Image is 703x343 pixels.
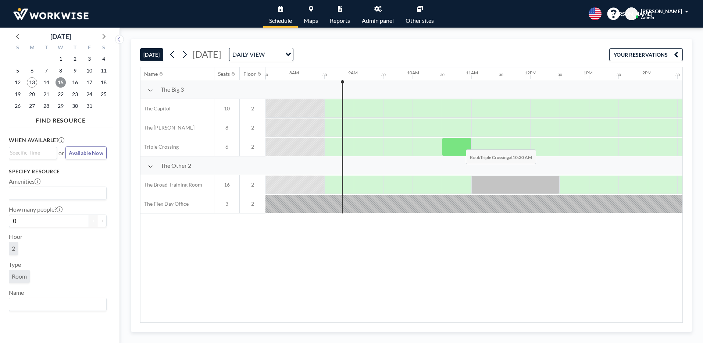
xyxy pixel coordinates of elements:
div: 30 [381,73,386,77]
span: Tuesday, October 21, 2025 [41,89,51,99]
div: S [11,43,25,53]
button: Available Now [65,146,107,159]
span: 2 [240,124,265,131]
span: Thursday, October 16, 2025 [70,77,80,88]
span: Tuesday, October 28, 2025 [41,101,51,111]
div: Search for option [9,187,106,199]
label: How many people? [9,206,63,213]
span: Friday, October 31, 2025 [84,101,94,111]
div: 11AM [466,70,478,75]
div: Search for option [9,147,57,158]
div: 1PM [584,70,593,75]
label: Type [9,261,21,268]
span: The Other 2 [161,162,191,169]
button: + [98,215,107,227]
div: W [54,43,68,53]
b: 10:30 AM [513,155,532,160]
span: Thursday, October 23, 2025 [70,89,80,99]
div: 30 [558,73,562,77]
span: Sunday, October 19, 2025 [13,89,23,99]
span: Friday, October 17, 2025 [84,77,94,88]
button: [DATE] [140,48,163,61]
span: Sunday, October 12, 2025 [13,77,23,88]
div: 2PM [642,70,652,75]
button: - [89,215,98,227]
span: The Broad Training Room [140,181,202,188]
div: 30 [440,73,445,77]
div: Floor [243,71,256,77]
input: Search for option [267,50,281,59]
div: 30 [322,73,327,77]
div: 10AM [407,70,419,75]
div: M [25,43,39,53]
label: Amenities [9,178,40,185]
span: Wednesday, October 29, 2025 [56,101,66,111]
label: Floor [9,233,22,240]
span: The Capitol [140,105,171,112]
span: Friday, October 24, 2025 [84,89,94,99]
button: YOUR RESERVATIONS [609,48,683,61]
span: Saturday, October 18, 2025 [99,77,109,88]
span: Monday, October 13, 2025 [27,77,37,88]
div: 30 [499,73,503,77]
span: 3 [214,201,239,207]
div: 9AM [348,70,358,75]
span: Friday, October 3, 2025 [84,54,94,64]
input: Search for option [10,188,102,198]
span: 2 [12,245,15,252]
div: 30 [617,73,621,77]
span: 2 [240,144,265,150]
span: DAILY VIEW [231,50,266,59]
span: Monday, October 20, 2025 [27,89,37,99]
div: [DATE] [50,31,71,42]
label: Name [9,289,24,296]
span: 2 [240,201,265,207]
div: S [96,43,111,53]
h3: Specify resource [9,168,107,175]
div: Name [144,71,158,77]
span: Saturday, October 4, 2025 [99,54,109,64]
span: Admin [641,15,654,20]
div: Seats [218,71,230,77]
span: Wednesday, October 8, 2025 [56,66,66,76]
h4: FIND RESOURCE [9,114,113,124]
span: Available Now [69,150,103,156]
span: Wednesday, October 1, 2025 [56,54,66,64]
span: Book at [466,149,536,164]
span: [DATE] [192,49,221,60]
span: The Big 3 [161,86,184,93]
span: Reports [330,18,350,24]
input: Search for option [10,149,53,157]
span: 2 [240,181,265,188]
div: Search for option [229,48,293,61]
span: Wednesday, October 15, 2025 [56,77,66,88]
span: Thursday, October 30, 2025 [70,101,80,111]
span: Tuesday, October 7, 2025 [41,66,51,76]
span: The [PERSON_NAME] [140,124,195,131]
span: 6 [214,144,239,150]
input: Search for option [10,300,102,309]
span: Friday, October 10, 2025 [84,66,94,76]
span: Sunday, October 5, 2025 [13,66,23,76]
span: [PERSON_NAME] [641,8,682,14]
span: Maps [304,18,318,24]
span: Schedule [269,18,292,24]
span: 10 [214,105,239,112]
img: organization-logo [12,7,90,21]
div: 30 [264,73,268,77]
span: Saturday, October 11, 2025 [99,66,109,76]
span: or [58,149,64,157]
span: Thursday, October 9, 2025 [70,66,80,76]
div: 12PM [525,70,536,75]
div: 8AM [289,70,299,75]
div: 30 [675,73,680,77]
span: Wednesday, October 22, 2025 [56,89,66,99]
span: Sunday, October 26, 2025 [13,101,23,111]
span: [PERSON_NAME] [611,11,652,17]
span: Monday, October 6, 2025 [27,66,37,76]
div: T [68,43,82,53]
span: Monday, October 27, 2025 [27,101,37,111]
span: Triple Crossing [140,144,179,150]
span: Other sites [406,18,434,24]
span: The Flex Day Office [140,201,189,207]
